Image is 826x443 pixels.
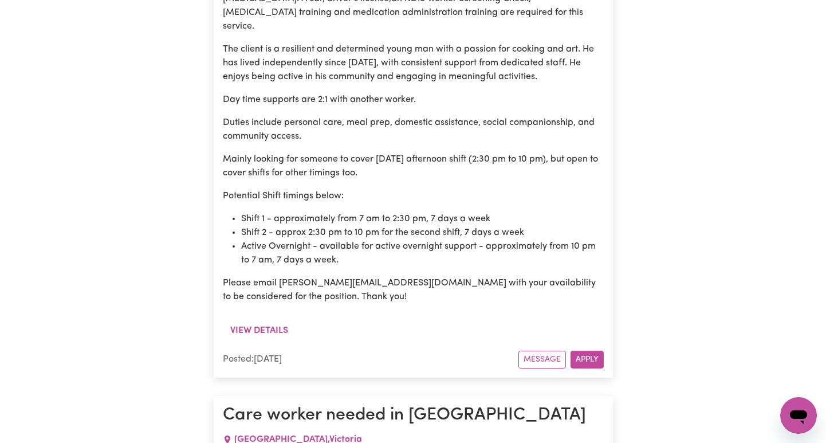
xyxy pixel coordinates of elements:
p: Duties include personal care, meal prep, domestic assistance, social companionship, and community... [223,116,604,143]
p: Mainly looking for someone to cover [DATE] afternoon shift (2:30 pm to 10 pm), but open to cover ... [223,152,604,180]
div: Posted: [DATE] [223,352,518,366]
p: Day time supports are 2:1 with another worker. [223,93,604,107]
p: The client is a resilient and determined young man with a passion for cooking and art. He has liv... [223,42,604,84]
button: Message [518,351,566,368]
li: Shift 1 - approximately from 7 am to 2:30 pm, 7 days a week [241,212,604,226]
p: Please email [PERSON_NAME][EMAIL_ADDRESS][DOMAIN_NAME] with your availability to be considered fo... [223,276,604,304]
p: Potential Shift timings below: [223,189,604,203]
button: Apply for this job [571,351,604,368]
li: Shift 2 - approx 2:30 pm to 10 pm for the second shift, 7 days a week [241,226,604,240]
iframe: Button to launch messaging window [780,397,817,434]
li: Active Overnight - available for active overnight support - approximately from 10 pm to 7 am, 7 d... [241,240,604,267]
h1: Care worker needed in [GEOGRAPHIC_DATA] [223,405,604,426]
button: View details [223,320,296,342]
